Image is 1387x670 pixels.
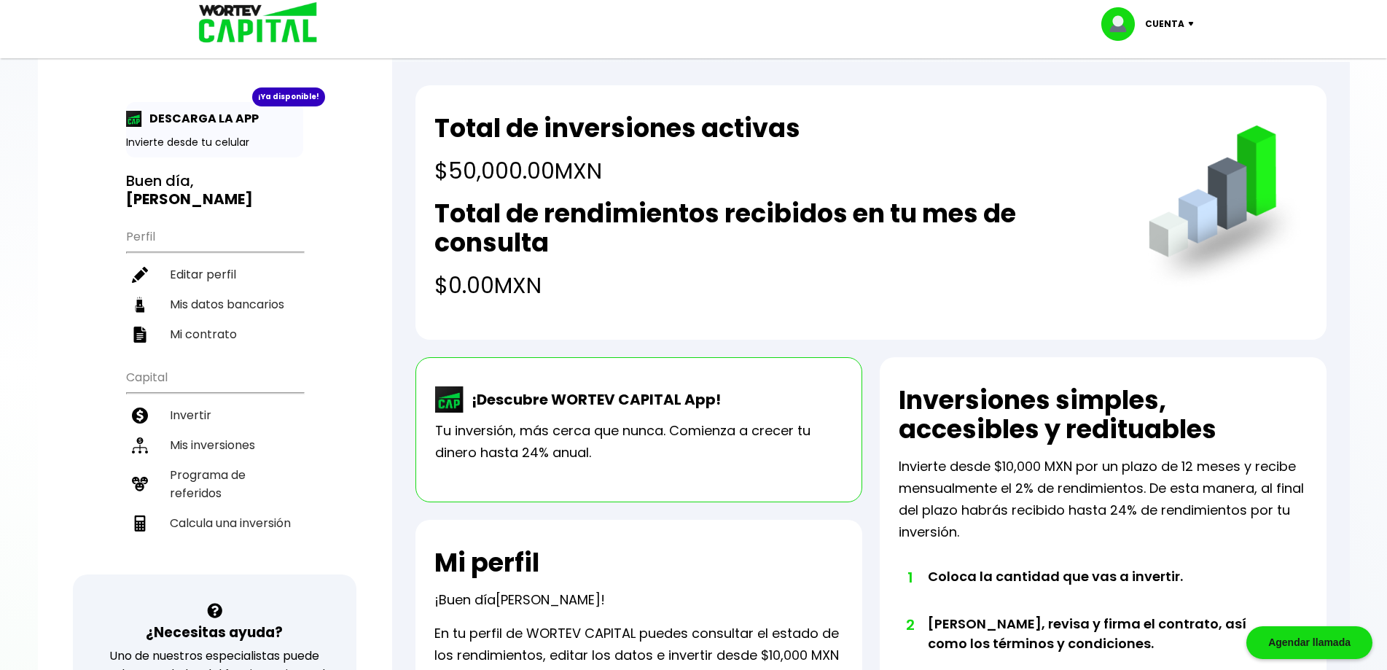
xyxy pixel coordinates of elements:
[434,589,605,611] p: ¡Buen día !
[132,297,148,313] img: datos-icon.10cf9172.svg
[126,135,303,150] p: Invierte desde tu celular
[132,408,148,424] img: invertir-icon.b3b967d7.svg
[132,327,148,343] img: contrato-icon.f2db500c.svg
[126,220,303,349] ul: Perfil
[906,614,913,636] span: 2
[132,515,148,531] img: calculadora-icon.17d418c4.svg
[1101,7,1145,41] img: profile-image
[126,111,142,127] img: app-icon
[899,386,1308,444] h2: Inversiones simples, accesibles y redituables
[1184,22,1204,26] img: icon-down
[1246,626,1372,659] div: Agendar llamada
[146,622,283,643] h3: ¿Necesitas ayuda?
[252,87,325,106] div: ¡Ya disponible!
[435,420,843,464] p: Tu inversión, más cerca que nunca. Comienza a crecer tu dinero hasta 24% anual.
[132,476,148,492] img: recomiendanos-icon.9b8e9327.svg
[434,548,539,577] h2: Mi perfil
[126,400,303,430] a: Invertir
[928,566,1267,614] li: Coloca la cantidad que vas a invertir.
[464,389,721,410] p: ¡Descubre WORTEV CAPITAL App!
[899,456,1308,543] p: Invierte desde $10,000 MXN por un plazo de 12 meses y recibe mensualmente el 2% de rendimientos. ...
[1145,13,1184,35] p: Cuenta
[434,269,1119,302] h4: $0.00 MXN
[434,155,800,187] h4: $50,000.00 MXN
[132,267,148,283] img: editar-icon.952d3147.svg
[126,289,303,319] a: Mis datos bancarios
[126,189,253,209] b: [PERSON_NAME]
[434,114,800,143] h2: Total de inversiones activas
[496,591,601,609] span: [PERSON_NAME]
[434,199,1119,257] h2: Total de rendimientos recibidos en tu mes de consulta
[126,430,303,460] a: Mis inversiones
[126,172,303,209] h3: Buen día,
[132,437,148,453] img: inversiones-icon.6695dc30.svg
[142,109,259,128] p: DESCARGA LA APP
[1142,125,1308,291] img: grafica.516fef24.png
[435,386,464,413] img: wortev-capital-app-icon
[126,319,303,349] a: Mi contrato
[126,460,303,508] a: Programa de referidos
[126,508,303,538] a: Calcula una inversión
[906,566,913,588] span: 1
[126,361,303,574] ul: Capital
[126,260,303,289] a: Editar perfil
